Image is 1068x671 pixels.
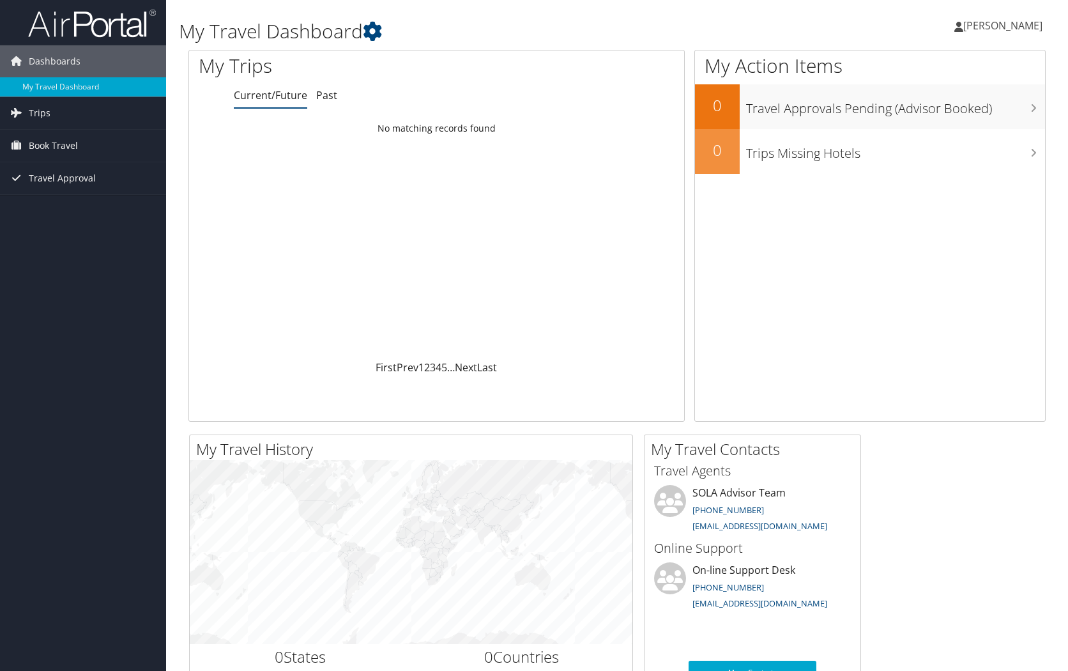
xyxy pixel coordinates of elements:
[692,504,764,516] a: [PHONE_NUMBER]
[477,360,497,374] a: Last
[746,138,1045,162] h3: Trips Missing Hotels
[695,84,1045,129] a: 0Travel Approvals Pending (Advisor Booked)
[484,646,493,667] span: 0
[199,52,468,79] h1: My Trips
[28,8,156,38] img: airportal-logo.png
[418,360,424,374] a: 1
[447,360,455,374] span: …
[651,438,860,460] h2: My Travel Contacts
[430,360,436,374] a: 3
[29,97,50,129] span: Trips
[654,539,851,557] h3: Online Support
[692,598,827,609] a: [EMAIL_ADDRESS][DOMAIN_NAME]
[376,360,397,374] a: First
[648,562,857,615] li: On-line Support Desk
[179,18,763,45] h1: My Travel Dashboard
[29,162,96,194] span: Travel Approval
[695,129,1045,174] a: 0Trips Missing Hotels
[29,45,80,77] span: Dashboards
[654,462,851,480] h3: Travel Agents
[424,360,430,374] a: 2
[421,646,623,668] h2: Countries
[746,93,1045,118] h3: Travel Approvals Pending (Advisor Booked)
[436,360,441,374] a: 4
[692,520,827,532] a: [EMAIL_ADDRESS][DOMAIN_NAME]
[455,360,477,374] a: Next
[954,6,1055,45] a: [PERSON_NAME]
[695,139,740,161] h2: 0
[648,485,857,537] li: SOLA Advisor Team
[275,646,284,667] span: 0
[397,360,418,374] a: Prev
[695,95,740,116] h2: 0
[316,88,337,102] a: Past
[199,646,402,668] h2: States
[441,360,447,374] a: 5
[29,130,78,162] span: Book Travel
[692,582,764,593] a: [PHONE_NUMBER]
[695,52,1045,79] h1: My Action Items
[234,88,307,102] a: Current/Future
[196,438,632,460] h2: My Travel History
[189,117,684,140] td: No matching records found
[963,19,1042,33] span: [PERSON_NAME]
